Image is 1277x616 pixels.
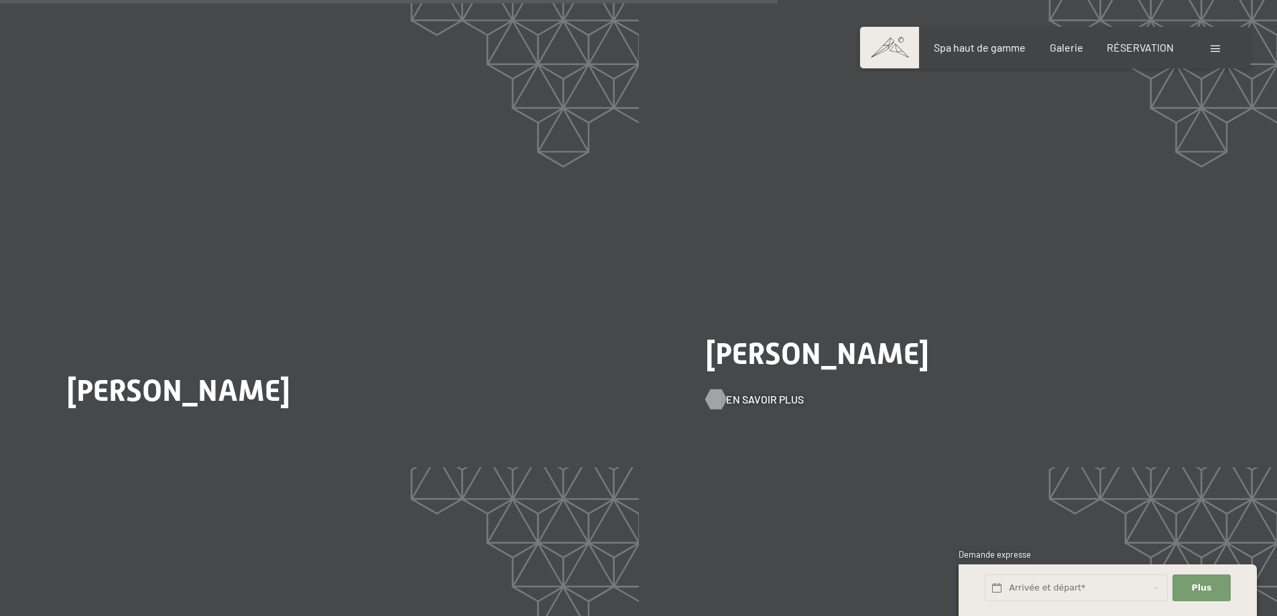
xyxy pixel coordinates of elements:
[1191,582,1211,593] font: Plus
[934,41,1026,54] a: Spa haut de gamme
[706,336,929,371] font: [PERSON_NAME]
[959,549,1031,560] font: Demande expresse
[1107,41,1174,54] a: RÉSERVATION
[1050,41,1083,54] a: Galerie
[726,393,804,406] font: En savoir plus
[67,373,290,408] font: [PERSON_NAME]
[1172,574,1230,602] button: Plus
